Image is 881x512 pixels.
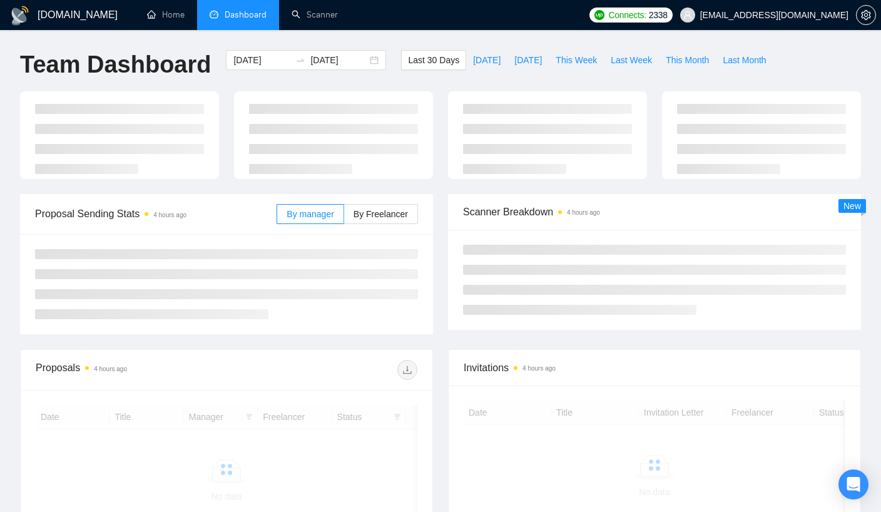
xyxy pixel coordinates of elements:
button: Last Week [604,50,659,70]
input: End date [310,53,367,67]
span: to [295,55,305,65]
span: This Month [666,53,709,67]
span: By manager [287,209,334,219]
h1: Team Dashboard [20,50,211,79]
div: Proposals [36,360,227,380]
span: This Week [556,53,597,67]
a: searchScanner [292,9,338,20]
button: [DATE] [466,50,507,70]
button: Last Month [716,50,773,70]
a: setting [856,10,876,20]
button: Last 30 Days [401,50,466,70]
span: Invitations [464,360,845,376]
img: logo [10,6,30,26]
img: upwork-logo.png [594,10,604,20]
time: 4 hours ago [153,212,186,218]
span: Scanner Breakdown [463,204,846,220]
span: By Freelancer [354,209,408,219]
button: This Week [549,50,604,70]
time: 4 hours ago [94,366,127,372]
span: Connects: [608,8,646,22]
span: setting [857,10,875,20]
span: user [683,11,692,19]
time: 4 hours ago [567,209,600,216]
span: swap-right [295,55,305,65]
span: Last Week [611,53,652,67]
a: homeHome [147,9,185,20]
span: Last 30 Days [408,53,459,67]
span: [DATE] [514,53,542,67]
div: Open Intercom Messenger [838,469,868,499]
span: Proposal Sending Stats [35,206,277,222]
span: dashboard [210,10,218,19]
span: New [843,201,861,211]
button: [DATE] [507,50,549,70]
span: Last Month [723,53,766,67]
input: Start date [233,53,290,67]
time: 4 hours ago [522,365,556,372]
span: [DATE] [473,53,501,67]
span: 2338 [649,8,668,22]
button: This Month [659,50,716,70]
button: setting [856,5,876,25]
span: Dashboard [225,9,267,20]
